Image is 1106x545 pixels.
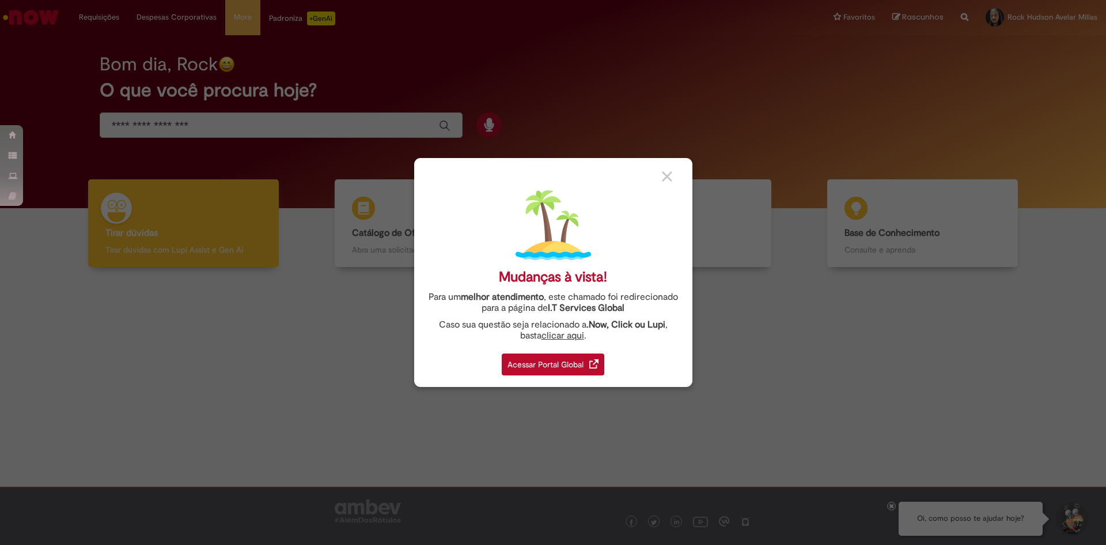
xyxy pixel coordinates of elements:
div: Mudanças à vista! [499,269,607,285]
div: Acessar Portal Global [502,354,604,375]
strong: .Now, Click ou Lupi [586,319,665,330]
strong: melhor atendimento [461,291,544,303]
div: Caso sua questão seja relacionado a , basta . [423,320,684,341]
a: clicar aqui [541,324,584,341]
div: Para um , este chamado foi redirecionado para a página de [423,292,684,314]
img: redirect_link.png [589,359,599,369]
a: Acessar Portal Global [502,347,604,375]
a: I.T Services Global [548,296,624,314]
img: close_button_grey.png [662,171,672,182]
img: island.png [516,187,591,263]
